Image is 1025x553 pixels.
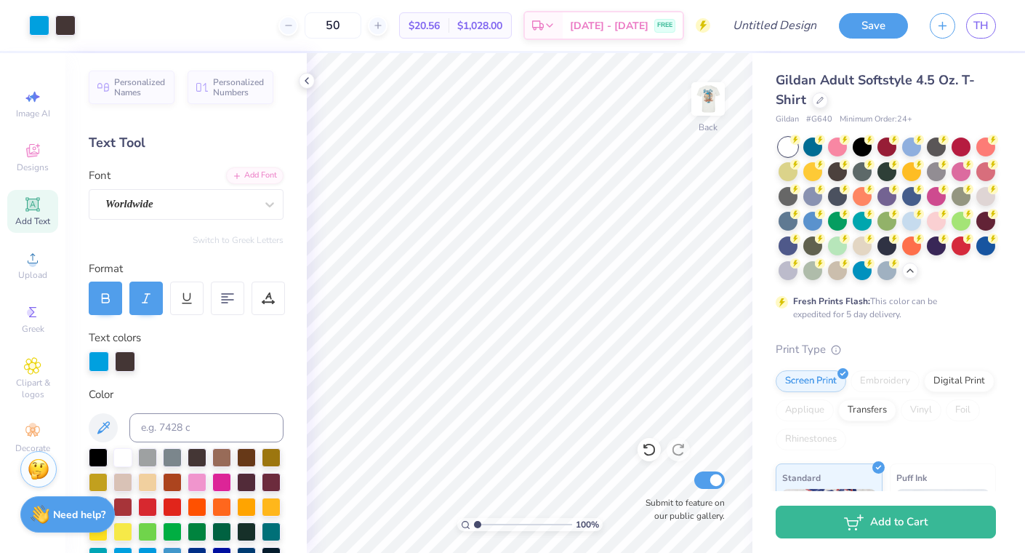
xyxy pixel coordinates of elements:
[838,399,896,421] div: Transfers
[896,470,927,485] span: Puff Ink
[924,370,994,392] div: Digital Print
[793,295,870,307] strong: Fresh Prints Flash:
[89,167,110,184] label: Font
[851,370,920,392] div: Embroidery
[966,13,996,39] a: TH
[16,108,50,119] span: Image AI
[570,18,648,33] span: [DATE] - [DATE]
[776,370,846,392] div: Screen Print
[18,269,47,281] span: Upload
[15,442,50,454] span: Decorate
[839,13,908,39] button: Save
[305,12,361,39] input: – –
[782,470,821,485] span: Standard
[193,234,284,246] button: Switch to Greek Letters
[776,399,834,421] div: Applique
[7,377,58,400] span: Clipart & logos
[89,386,284,403] div: Color
[793,295,972,321] div: This color can be expedited for 5 day delivery.
[457,18,502,33] span: $1,028.00
[17,162,49,173] span: Designs
[638,496,725,522] label: Submit to feature on our public gallery.
[973,17,989,34] span: TH
[776,429,846,450] div: Rhinestones
[776,71,975,108] span: Gildan Adult Softstyle 4.5 Oz. T-Shirt
[409,18,440,33] span: $20.56
[776,114,799,126] span: Gildan
[89,133,284,153] div: Text Tool
[776,506,996,538] button: Add to Cart
[721,11,828,40] input: Untitled Design
[776,341,996,358] div: Print Type
[22,323,44,335] span: Greek
[129,413,284,442] input: e.g. 7428 c
[213,77,265,98] span: Personalized Numbers
[806,114,832,126] span: # G640
[901,399,941,421] div: Vinyl
[89,330,141,346] label: Text colors
[53,508,105,522] strong: Need help?
[840,114,912,126] span: Minimum Order: 24 +
[89,260,285,277] div: Format
[946,399,980,421] div: Foil
[699,121,717,134] div: Back
[576,518,599,531] span: 100 %
[15,215,50,227] span: Add Text
[657,20,672,31] span: FREE
[694,84,723,114] img: Back
[226,167,284,184] div: Add Font
[114,77,166,98] span: Personalized Names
